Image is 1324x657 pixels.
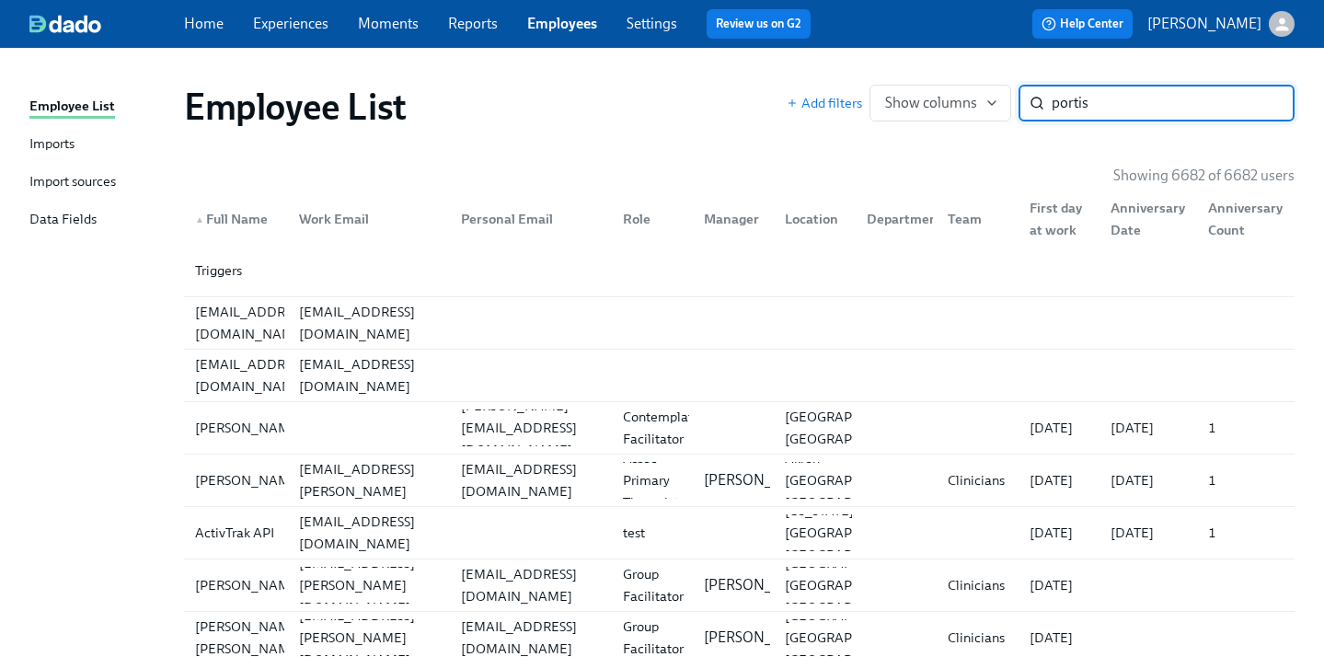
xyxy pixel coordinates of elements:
[940,469,1014,491] div: Clinicians
[446,201,608,237] div: Personal Email
[184,297,1295,350] a: [EMAIL_ADDRESS][DOMAIN_NAME][EMAIL_ADDRESS][DOMAIN_NAME]
[1113,166,1295,186] p: Showing 6682 of 6682 users
[188,469,310,491] div: [PERSON_NAME]
[188,353,318,398] div: [EMAIL_ADDRESS][DOMAIN_NAME]
[616,563,691,607] div: Group Facilitator
[29,209,169,232] a: Data Fields
[1147,11,1295,37] button: [PERSON_NAME]
[188,522,284,544] div: ActivTrak API
[616,208,689,230] div: Role
[627,15,677,32] a: Settings
[777,552,927,618] div: [GEOGRAPHIC_DATA] [GEOGRAPHIC_DATA] [GEOGRAPHIC_DATA]
[527,15,597,32] a: Employees
[184,297,1295,349] div: [EMAIL_ADDRESS][DOMAIN_NAME][EMAIL_ADDRESS][DOMAIN_NAME]
[707,9,811,39] button: Review us on G2
[184,15,224,32] a: Home
[1201,469,1291,491] div: 1
[29,96,169,119] a: Employee List
[448,15,498,32] a: Reports
[29,96,115,119] div: Employee List
[716,15,801,33] a: Review us on G2
[292,208,446,230] div: Work Email
[1022,469,1096,491] div: [DATE]
[940,574,1014,596] div: Clinicians
[616,522,689,544] div: test
[1147,14,1261,34] p: [PERSON_NAME]
[616,406,718,450] div: Contemplative Facilitator
[188,259,284,282] div: Triggers
[358,15,419,32] a: Moments
[1022,574,1096,596] div: [DATE]
[184,350,1295,402] a: [EMAIL_ADDRESS][DOMAIN_NAME][EMAIL_ADDRESS][DOMAIN_NAME]
[1022,522,1096,544] div: [DATE]
[608,201,689,237] div: Role
[704,628,818,648] p: [PERSON_NAME]
[454,395,608,461] div: [PERSON_NAME][EMAIL_ADDRESS][DOMAIN_NAME]
[1032,9,1133,39] button: Help Center
[292,353,446,398] div: [EMAIL_ADDRESS][DOMAIN_NAME]
[616,447,689,513] div: Assoc Primary Therapist
[689,201,770,237] div: Manager
[1015,201,1096,237] div: First day at work
[1096,201,1193,237] div: Anniversary Date
[454,208,608,230] div: Personal Email
[29,15,184,33] a: dado
[184,559,1295,612] a: [PERSON_NAME][EMAIL_ADDRESS][PERSON_NAME][DOMAIN_NAME][EMAIL_ADDRESS][DOMAIN_NAME]Group Facilitat...
[292,511,446,555] div: [EMAIL_ADDRESS][DOMAIN_NAME]
[184,455,1295,507] a: [PERSON_NAME][PERSON_NAME][EMAIL_ADDRESS][PERSON_NAME][DOMAIN_NAME][EMAIL_ADDRESS][DOMAIN_NAME]As...
[1103,417,1193,439] div: [DATE]
[1103,469,1193,491] div: [DATE]
[777,500,927,566] div: [US_STATE] [GEOGRAPHIC_DATA] [GEOGRAPHIC_DATA]
[184,507,1295,559] div: ActivTrak API[EMAIL_ADDRESS][DOMAIN_NAME]test[US_STATE] [GEOGRAPHIC_DATA] [GEOGRAPHIC_DATA][DATE]...
[1201,197,1291,241] div: Anniversary Count
[859,208,950,230] div: Department
[1193,201,1291,237] div: Anniversary Count
[777,447,927,513] div: Akron [GEOGRAPHIC_DATA] [GEOGRAPHIC_DATA]
[1103,197,1193,241] div: Anniversary Date
[292,552,446,618] div: [EMAIL_ADDRESS][PERSON_NAME][DOMAIN_NAME]
[188,201,284,237] div: ▲Full Name
[1022,417,1096,439] div: [DATE]
[184,559,1295,611] div: [PERSON_NAME][EMAIL_ADDRESS][PERSON_NAME][DOMAIN_NAME][EMAIL_ADDRESS][DOMAIN_NAME]Group Facilitat...
[1022,197,1096,241] div: First day at work
[1042,15,1123,33] span: Help Center
[933,201,1014,237] div: Team
[704,575,818,595] p: [PERSON_NAME]
[777,208,851,230] div: Location
[29,171,169,194] a: Import sources
[29,133,75,156] div: Imports
[697,208,770,230] div: Manager
[1103,522,1193,544] div: [DATE]
[188,208,284,230] div: Full Name
[188,417,310,439] div: [PERSON_NAME]
[940,208,1014,230] div: Team
[184,245,1295,296] div: Triggers
[184,350,1295,401] div: [EMAIL_ADDRESS][DOMAIN_NAME][EMAIL_ADDRESS][DOMAIN_NAME]
[787,94,862,112] button: Add filters
[188,301,318,345] div: [EMAIL_ADDRESS][DOMAIN_NAME]
[1052,85,1295,121] input: Search by name
[1022,627,1096,649] div: [DATE]
[869,85,1011,121] button: Show columns
[704,470,818,490] p: [PERSON_NAME]
[29,209,97,232] div: Data Fields
[184,455,1295,506] div: [PERSON_NAME][PERSON_NAME][EMAIL_ADDRESS][PERSON_NAME][DOMAIN_NAME][EMAIL_ADDRESS][DOMAIN_NAME]As...
[29,171,116,194] div: Import sources
[188,574,310,596] div: [PERSON_NAME]
[184,85,407,129] h1: Employee List
[454,563,608,607] div: [EMAIL_ADDRESS][DOMAIN_NAME]
[885,94,996,112] span: Show columns
[29,133,169,156] a: Imports
[292,436,446,524] div: [PERSON_NAME][EMAIL_ADDRESS][PERSON_NAME][DOMAIN_NAME]
[1201,417,1291,439] div: 1
[852,201,933,237] div: Department
[253,15,328,32] a: Experiences
[184,402,1295,455] a: [PERSON_NAME][PERSON_NAME][EMAIL_ADDRESS][DOMAIN_NAME]Contemplative Facilitator[GEOGRAPHIC_DATA],...
[184,507,1295,559] a: ActivTrak API[EMAIL_ADDRESS][DOMAIN_NAME]test[US_STATE] [GEOGRAPHIC_DATA] [GEOGRAPHIC_DATA][DATE]...
[292,301,446,345] div: [EMAIL_ADDRESS][DOMAIN_NAME]
[29,15,101,33] img: dado
[770,201,851,237] div: Location
[184,245,1295,297] a: Triggers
